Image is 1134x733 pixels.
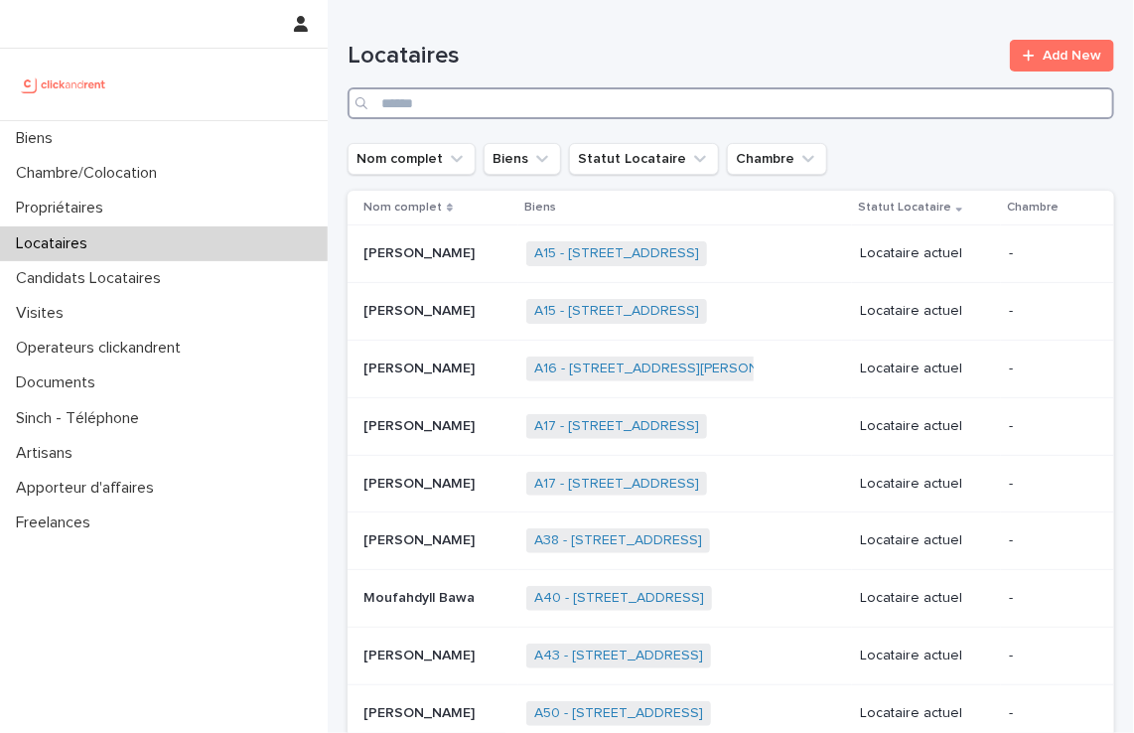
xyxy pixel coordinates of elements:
[860,648,993,664] p: Locataire actuel
[860,361,993,377] p: Locataire actuel
[524,197,556,219] p: Biens
[348,87,1114,119] input: Search
[569,143,719,175] button: Statut Locataire
[534,303,699,320] a: A15 - [STREET_ADDRESS]
[1009,476,1082,493] p: -
[1009,418,1082,435] p: -
[1009,361,1082,377] p: -
[348,513,1114,570] tr: [PERSON_NAME][PERSON_NAME] A38 - [STREET_ADDRESS] Locataire actuel-
[1009,648,1082,664] p: -
[8,444,88,463] p: Artisans
[858,197,951,219] p: Statut Locataire
[860,245,993,262] p: Locataire actuel
[534,245,699,262] a: A15 - [STREET_ADDRESS]
[1009,705,1082,722] p: -
[348,455,1114,513] tr: [PERSON_NAME][PERSON_NAME] A17 - [STREET_ADDRESS] Locataire actuel-
[8,479,170,498] p: Apporteur d'affaires
[348,397,1114,455] tr: [PERSON_NAME][PERSON_NAME] A17 - [STREET_ADDRESS] Locataire actuel-
[8,129,69,148] p: Biens
[534,532,702,549] a: A38 - [STREET_ADDRESS]
[8,304,79,323] p: Visites
[860,418,993,435] p: Locataire actuel
[348,570,1114,628] tr: Moufahdyll BawaMoufahdyll Bawa A40 - [STREET_ADDRESS] Locataire actuel-
[348,225,1114,283] tr: [PERSON_NAME][PERSON_NAME] A15 - [STREET_ADDRESS] Locataire actuel-
[8,269,177,288] p: Candidats Locataires
[1009,303,1082,320] p: -
[1009,245,1082,262] p: -
[8,513,106,532] p: Freelances
[860,476,993,493] p: Locataire actuel
[1010,40,1114,72] a: Add New
[534,418,699,435] a: A17 - [STREET_ADDRESS]
[860,590,993,607] p: Locataire actuel
[860,532,993,549] p: Locataire actuel
[534,648,703,664] a: A43 - [STREET_ADDRESS]
[8,164,173,183] p: Chambre/Colocation
[363,586,479,607] p: Moufahdyll Bawa
[348,42,998,71] h1: Locataires
[8,199,119,218] p: Propriétaires
[16,65,112,104] img: UCB0brd3T0yccxBKYDjQ
[8,339,197,358] p: Operateurs clickandrent
[363,472,479,493] p: [PERSON_NAME]
[1009,532,1082,549] p: -
[363,528,479,549] p: [PERSON_NAME]
[534,590,704,607] a: A40 - [STREET_ADDRESS]
[363,241,479,262] p: [PERSON_NAME]
[8,409,155,428] p: Sinch - Téléphone
[8,373,111,392] p: Documents
[348,340,1114,397] tr: [PERSON_NAME][PERSON_NAME] A16 - [STREET_ADDRESS][PERSON_NAME] Locataire actuel-
[534,705,703,722] a: A50 - [STREET_ADDRESS]
[363,299,479,320] p: [PERSON_NAME]
[484,143,561,175] button: Biens
[363,701,479,722] p: [PERSON_NAME]
[348,627,1114,684] tr: [PERSON_NAME][PERSON_NAME] A43 - [STREET_ADDRESS] Locataire actuel-
[534,361,808,377] a: A16 - [STREET_ADDRESS][PERSON_NAME]
[363,644,479,664] p: [PERSON_NAME]
[534,476,699,493] a: A17 - [STREET_ADDRESS]
[363,197,442,219] p: Nom complet
[1009,590,1082,607] p: -
[363,357,479,377] p: [PERSON_NAME]
[348,283,1114,341] tr: [PERSON_NAME][PERSON_NAME] A15 - [STREET_ADDRESS] Locataire actuel-
[860,705,993,722] p: Locataire actuel
[727,143,827,175] button: Chambre
[1043,49,1101,63] span: Add New
[363,414,479,435] p: [PERSON_NAME]
[348,143,476,175] button: Nom complet
[860,303,993,320] p: Locataire actuel
[8,234,103,253] p: Locataires
[1007,197,1059,219] p: Chambre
